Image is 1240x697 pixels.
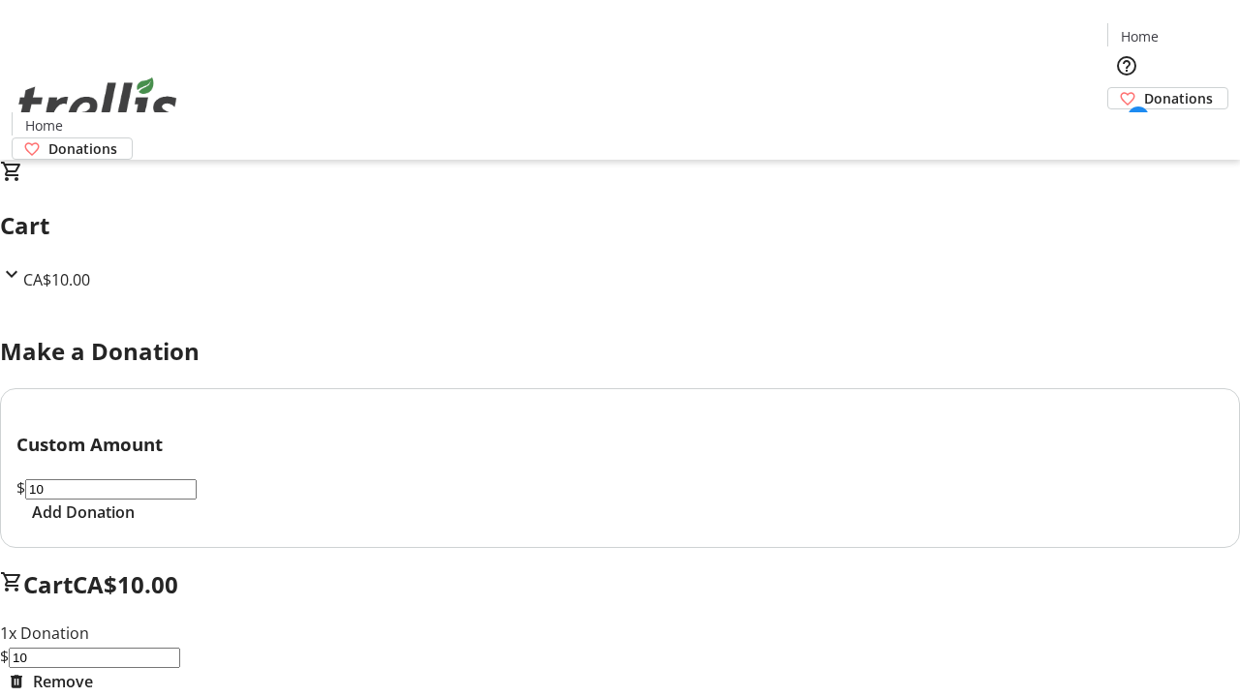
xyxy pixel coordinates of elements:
span: Donations [48,138,117,159]
a: Donations [12,137,133,160]
span: CA$10.00 [73,568,178,600]
input: Donation Amount [9,648,180,668]
button: Add Donation [16,500,150,524]
span: Home [25,115,63,136]
button: Cart [1107,109,1146,148]
span: Remove [33,670,93,693]
input: Donation Amount [25,479,197,500]
a: Home [1108,26,1170,46]
button: Help [1107,46,1146,85]
img: Orient E2E Organization qXEusMBIYX's Logo [12,56,184,153]
span: CA$10.00 [23,269,90,290]
a: Donations [1107,87,1228,109]
span: Add Donation [32,500,135,524]
span: $ [16,477,25,499]
span: Donations [1144,88,1213,108]
h3: Custom Amount [16,431,1224,458]
a: Home [13,115,75,136]
span: Home [1121,26,1159,46]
